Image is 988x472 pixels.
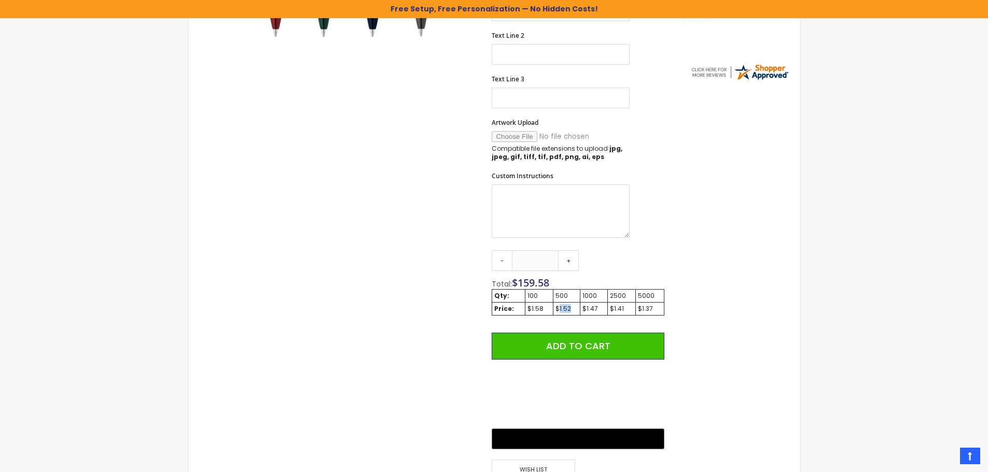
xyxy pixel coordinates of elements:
span: Custom Instructions [492,171,553,180]
button: Add to Cart [492,333,664,360]
span: Add to Cart [546,339,610,352]
div: Fantastic [682,17,783,39]
div: $1.41 [610,305,633,313]
iframe: Google Customer Reviews [902,444,988,472]
div: 1000 [582,292,605,300]
span: 159.58 [518,276,549,290]
strong: Price: [494,304,514,313]
img: 4pens.com widget logo [690,63,789,81]
span: $ [512,276,549,290]
div: $1.58 [527,305,551,313]
div: 500 [555,292,578,300]
strong: Qty: [494,291,509,300]
span: Text Line 2 [492,31,524,40]
div: 100 [527,292,551,300]
a: - [492,250,512,271]
div: 5000 [638,292,662,300]
div: $1.47 [582,305,605,313]
div: $1.37 [638,305,662,313]
p: Compatible file extensions to upload: [492,145,630,161]
a: 4pens.com certificate URL [690,75,789,83]
span: Text Line 3 [492,75,524,83]
span: Total: [492,279,512,289]
div: 2500 [610,292,633,300]
button: Buy with GPay [492,428,664,449]
iframe: PayPal [492,367,664,421]
strong: jpg, jpeg, gif, tiff, tif, pdf, png, ai, eps [492,144,622,161]
div: $1.52 [555,305,578,313]
span: Artwork Upload [492,118,538,127]
a: + [558,250,579,271]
